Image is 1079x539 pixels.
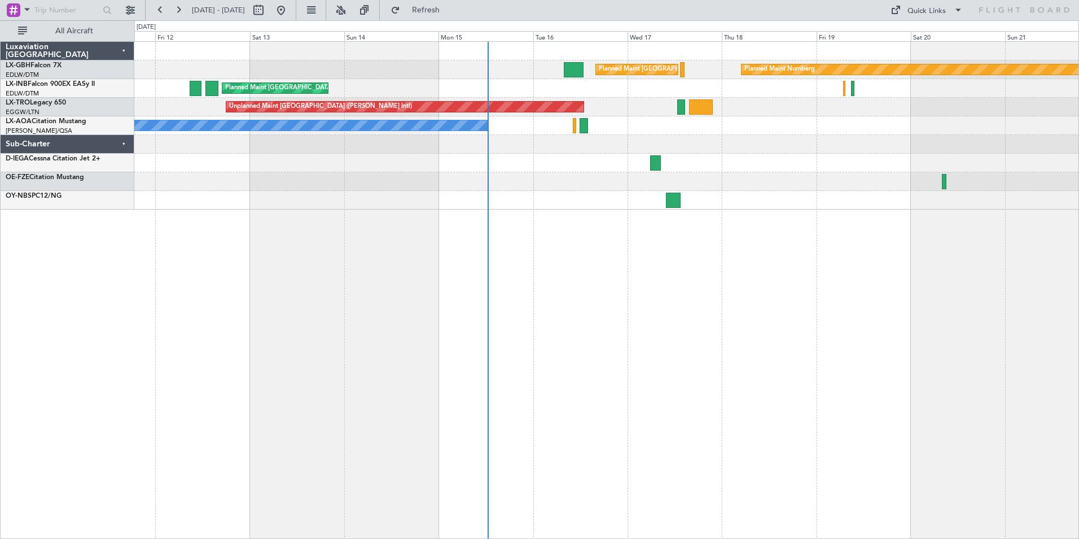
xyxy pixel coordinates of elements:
[6,71,39,79] a: EDLW/DTM
[6,99,66,106] a: LX-TROLegacy 650
[744,61,815,78] div: Planned Maint Nurnberg
[385,1,453,19] button: Refresh
[34,2,99,19] input: Trip Number
[6,155,100,162] a: D-IEGACessna Citation Jet 2+
[817,31,911,41] div: Fri 19
[155,31,249,41] div: Fri 12
[137,23,156,32] div: [DATE]
[6,108,40,116] a: EGGW/LTN
[6,155,29,162] span: D-IEGA
[6,193,62,199] a: OY-NBSPC12/NG
[885,1,968,19] button: Quick Links
[344,31,438,41] div: Sun 14
[6,193,32,199] span: OY-NBS
[250,31,344,41] div: Sat 13
[6,89,39,98] a: EDLW/DTM
[6,118,32,125] span: LX-AOA
[911,31,1005,41] div: Sat 20
[6,62,62,69] a: LX-GBHFalcon 7X
[6,174,84,181] a: OE-FZECitation Mustang
[229,98,412,115] div: Unplanned Maint [GEOGRAPHIC_DATA] ([PERSON_NAME] Intl)
[6,62,30,69] span: LX-GBH
[6,118,86,125] a: LX-AOACitation Mustang
[225,80,403,97] div: Planned Maint [GEOGRAPHIC_DATA] ([GEOGRAPHIC_DATA])
[402,6,450,14] span: Refresh
[192,5,245,15] span: [DATE] - [DATE]
[12,22,122,40] button: All Aircraft
[907,6,946,17] div: Quick Links
[6,127,72,135] a: [PERSON_NAME]/QSA
[29,27,119,35] span: All Aircraft
[628,31,722,41] div: Wed 17
[599,61,777,78] div: Planned Maint [GEOGRAPHIC_DATA] ([GEOGRAPHIC_DATA])
[438,31,533,41] div: Mon 15
[6,99,30,106] span: LX-TRO
[6,81,95,88] a: LX-INBFalcon 900EX EASy II
[6,81,28,88] span: LX-INB
[722,31,816,41] div: Thu 18
[533,31,628,41] div: Tue 16
[6,174,29,181] span: OE-FZE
